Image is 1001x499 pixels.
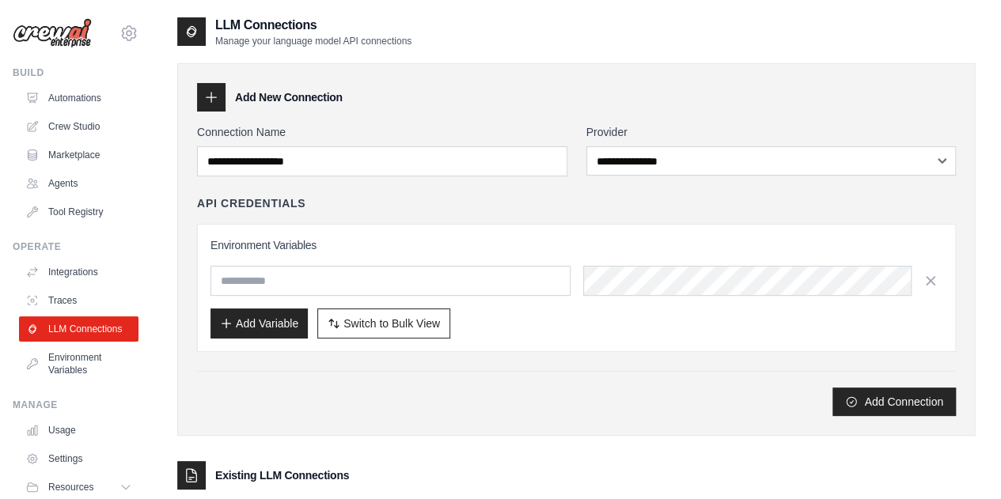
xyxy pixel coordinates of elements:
a: Agents [19,171,138,196]
a: Automations [19,85,138,111]
a: Settings [19,446,138,471]
div: Operate [13,240,138,253]
a: Crew Studio [19,114,138,139]
span: Switch to Bulk View [343,316,440,331]
h3: Environment Variables [210,237,942,253]
label: Connection Name [197,124,567,140]
button: Add Variable [210,308,308,338]
h3: Add New Connection [235,89,343,105]
div: Build [13,66,138,79]
button: Switch to Bulk View [317,308,450,338]
a: Tool Registry [19,199,138,225]
img: Logo [13,18,92,48]
a: Marketplace [19,142,138,168]
p: Manage your language model API connections [215,35,411,47]
a: Traces [19,288,138,313]
label: Provider [586,124,957,140]
button: Add Connection [832,387,956,416]
a: Integrations [19,259,138,285]
h2: LLM Connections [215,16,411,35]
h3: Existing LLM Connections [215,467,349,483]
a: LLM Connections [19,316,138,342]
div: Manage [13,399,138,411]
h4: API Credentials [197,195,305,211]
a: Environment Variables [19,345,138,383]
span: Resources [48,481,93,493]
a: Usage [19,418,138,443]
